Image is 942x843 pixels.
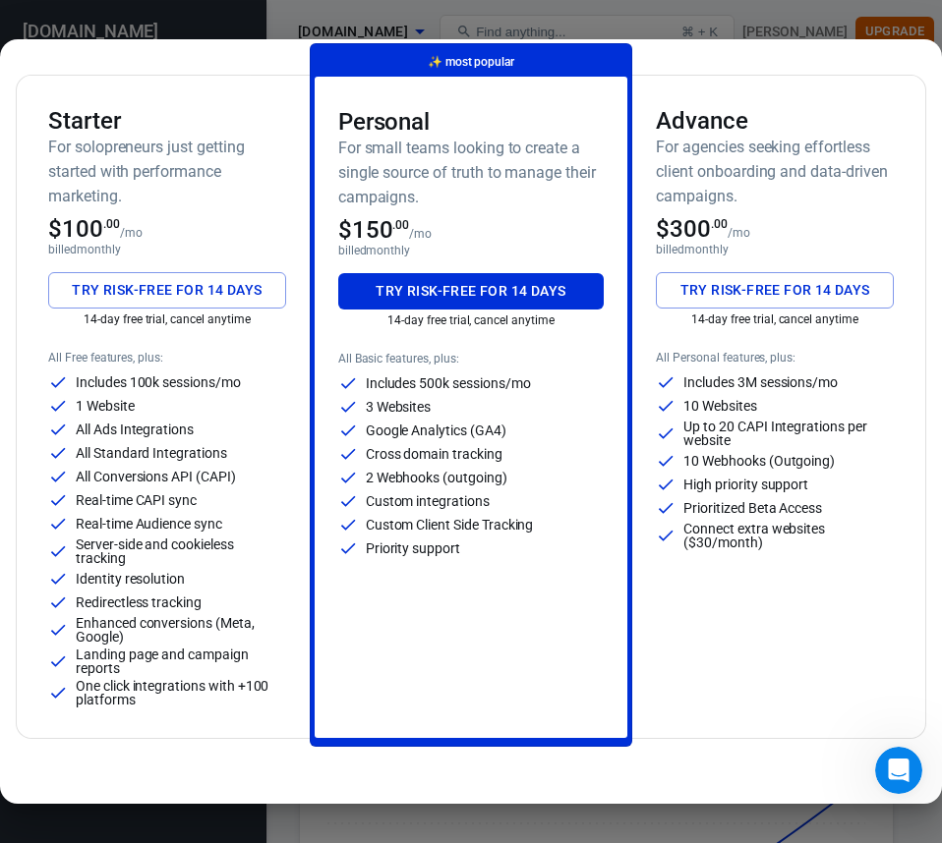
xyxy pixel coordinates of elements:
p: Custom integrations [366,494,490,508]
p: 3 Websites [366,400,432,414]
p: Priority support [366,541,460,555]
p: billed monthly [48,243,286,256]
h6: For small teams looking to create a single source of truth to manage their campaigns. [338,136,605,209]
p: One click integrations with +100 platforms [76,679,286,706]
p: All Conversions API (CAPI) [76,470,236,483]
p: billed monthly [338,244,605,257]
p: High priority support [683,478,808,491]
span: magic [428,55,442,69]
p: 10 Websites [683,399,756,413]
p: Prioritized Beta Access [683,501,822,515]
p: All Basic features, plus: [338,352,605,365]
span: $150 [338,216,410,244]
p: 14-day free trial, cancel anytime [338,313,605,327]
p: Enhanced conversions (Meta, Google) [76,616,286,644]
p: Includes 3M sessions/mo [683,375,838,389]
p: All Standard Integrations [76,446,227,460]
p: Includes 100k sessions/mo [76,375,241,389]
p: 2 Webhooks (outgoing) [366,471,507,484]
p: most popular [428,52,514,73]
p: Includes 500k sessions/mo [366,376,531,390]
p: Real-time CAPI sync [76,493,197,507]
p: All Free features, plus: [48,351,286,365]
p: /mo [120,226,143,240]
iframe: Intercom live chat [875,747,922,794]
p: /mo [728,226,750,240]
button: Try risk-free for 14 days [338,273,605,309]
button: Try risk-free for 14 days [48,272,286,309]
p: All Personal features, plus: [656,351,894,365]
p: Landing page and campaign reports [76,647,286,675]
p: 14-day free trial, cancel anytime [48,312,286,326]
span: $100 [48,215,120,243]
p: 14-day free trial, cancel anytime [656,312,894,326]
p: Real-time Audience sync [76,517,222,531]
sup: .00 [711,217,728,231]
button: Try risk-free for 14 days [656,272,894,309]
p: Redirectless tracking [76,595,202,609]
h6: For agencies seeking effortless client onboarding and data-driven campaigns. [656,135,894,208]
sup: .00 [103,217,120,231]
p: Server-side and cookieless tracking [76,537,286,565]
p: /mo [409,227,432,241]
p: billed monthly [656,243,894,256]
h3: Starter [48,107,286,135]
p: Google Analytics (GA4) [366,423,506,437]
p: 1 Website [76,399,135,413]
h3: Personal [338,108,605,136]
sup: .00 [392,218,409,232]
p: Cross domain tracking [366,447,502,461]
p: Up to 20 CAPI Integrations per website [683,420,894,447]
p: All Ads Integrations [76,422,194,436]
p: Custom Client Side Tracking [366,518,534,532]
p: Connect extra websites ($30/month) [683,522,894,549]
span: $300 [656,215,728,243]
h6: For solopreneurs just getting started with performance marketing. [48,135,286,208]
p: Identity resolution [76,572,185,586]
h3: Advance [656,107,894,135]
p: 10 Webhooks (Outgoing) [683,454,835,468]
